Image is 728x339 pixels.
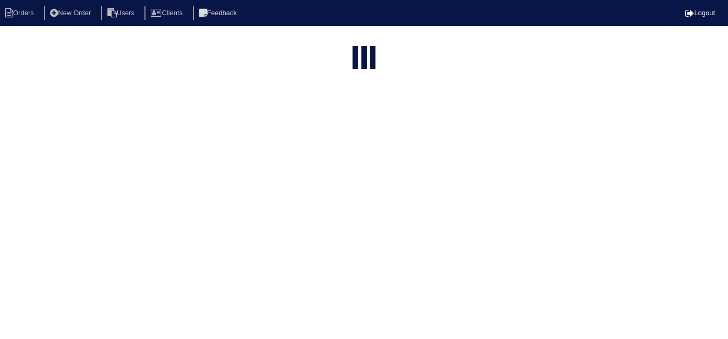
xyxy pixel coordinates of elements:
[44,6,99,20] li: New Order
[44,9,99,17] a: New Order
[685,9,715,17] a: Logout
[144,6,191,20] li: Clients
[144,9,191,17] a: Clients
[101,6,143,20] li: Users
[101,9,143,17] a: Users
[361,46,367,69] div: loading...
[193,6,245,20] li: Feedback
